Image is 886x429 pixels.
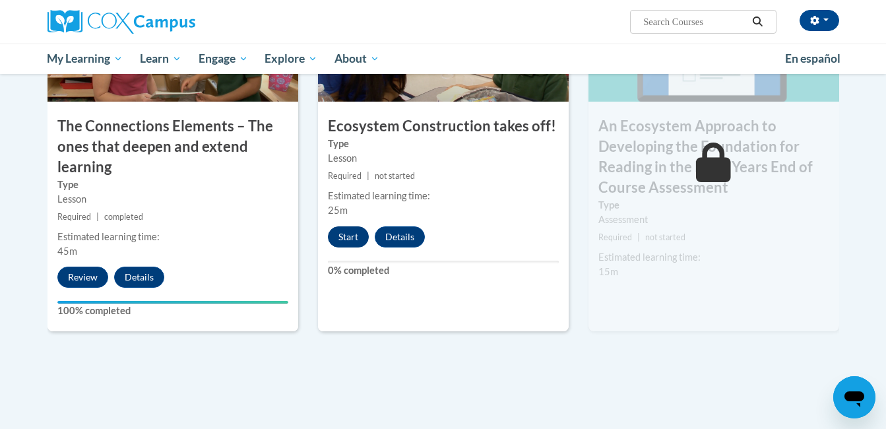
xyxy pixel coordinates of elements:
[140,51,181,67] span: Learn
[104,212,143,222] span: completed
[57,301,288,304] div: Your progress
[47,10,298,34] a: Cox Campus
[199,51,248,67] span: Engage
[367,171,369,181] span: |
[328,189,559,203] div: Estimated learning time:
[57,212,91,222] span: Required
[57,304,288,318] label: 100% completed
[588,116,839,197] h3: An Ecosystem Approach to Developing the Foundation for Reading in the Early Years End of Course A...
[328,137,559,151] label: Type
[326,44,388,74] a: About
[642,14,747,30] input: Search Courses
[114,267,164,288] button: Details
[256,44,326,74] a: Explore
[96,212,99,222] span: |
[637,232,640,242] span: |
[47,10,195,34] img: Cox Campus
[265,51,317,67] span: Explore
[598,266,618,277] span: 15m
[57,192,288,207] div: Lesson
[328,263,559,278] label: 0% completed
[800,10,839,31] button: Account Settings
[785,51,840,65] span: En español
[328,205,348,216] span: 25m
[57,178,288,192] label: Type
[57,267,108,288] button: Review
[328,171,362,181] span: Required
[328,151,559,166] div: Lesson
[598,213,829,227] div: Assessment
[833,376,875,418] iframe: Button to launch messaging window
[747,14,767,30] button: Search
[328,226,369,247] button: Start
[598,198,829,213] label: Type
[131,44,190,74] a: Learn
[39,44,132,74] a: My Learning
[776,45,849,73] a: En español
[375,226,425,247] button: Details
[318,116,569,137] h3: Ecosystem Construction takes off!
[57,246,77,257] span: 45m
[47,116,298,177] h3: The Connections Elements – The ones that deepen and extend learning
[334,51,379,67] span: About
[57,230,288,244] div: Estimated learning time:
[375,171,415,181] span: not started
[598,250,829,265] div: Estimated learning time:
[645,232,685,242] span: not started
[598,232,632,242] span: Required
[28,44,859,74] div: Main menu
[47,51,123,67] span: My Learning
[190,44,257,74] a: Engage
